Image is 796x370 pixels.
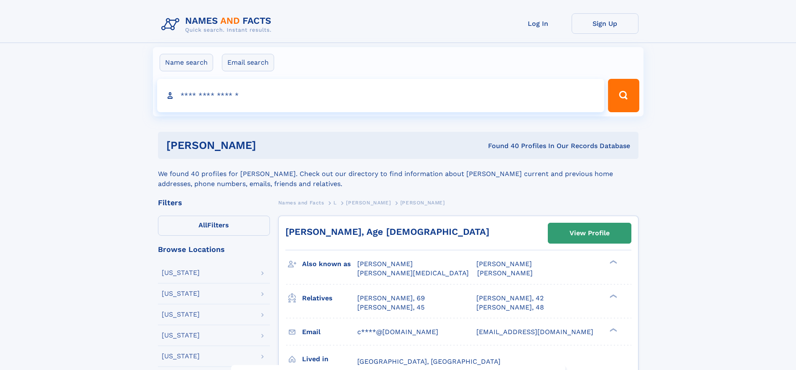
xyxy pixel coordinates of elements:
[162,332,200,339] div: [US_STATE]
[158,199,270,206] div: Filters
[198,221,207,229] span: All
[160,54,213,71] label: Name search
[302,257,357,271] h3: Also known as
[222,54,274,71] label: Email search
[570,224,610,243] div: View Profile
[372,141,630,151] div: Found 40 Profiles In Our Records Database
[158,216,270,236] label: Filters
[476,294,544,303] a: [PERSON_NAME], 42
[162,311,200,318] div: [US_STATE]
[477,269,533,277] span: [PERSON_NAME]
[357,260,413,268] span: [PERSON_NAME]
[302,325,357,339] h3: Email
[572,13,638,34] a: Sign Up
[548,223,631,243] a: View Profile
[158,159,638,189] div: We found 40 profiles for [PERSON_NAME]. Check out our directory to find information about [PERSON...
[608,259,618,265] div: ❯
[302,352,357,366] h3: Lived in
[608,293,618,299] div: ❯
[162,269,200,276] div: [US_STATE]
[158,13,278,36] img: Logo Names and Facts
[162,353,200,360] div: [US_STATE]
[608,79,639,112] button: Search Button
[346,197,391,208] a: [PERSON_NAME]
[357,357,501,365] span: [GEOGRAPHIC_DATA], [GEOGRAPHIC_DATA]
[346,200,391,206] span: [PERSON_NAME]
[278,197,324,208] a: Names and Facts
[166,140,372,151] h1: [PERSON_NAME]
[608,327,618,332] div: ❯
[357,269,469,277] span: [PERSON_NAME][MEDICAL_DATA]
[162,290,200,297] div: [US_STATE]
[158,246,270,253] div: Browse Locations
[400,200,445,206] span: [PERSON_NAME]
[357,303,425,312] a: [PERSON_NAME], 45
[157,79,605,112] input: search input
[476,260,532,268] span: [PERSON_NAME]
[476,328,593,336] span: [EMAIL_ADDRESS][DOMAIN_NAME]
[333,200,337,206] span: L
[357,294,425,303] a: [PERSON_NAME], 69
[302,291,357,305] h3: Relatives
[333,197,337,208] a: L
[285,227,489,237] a: [PERSON_NAME], Age [DEMOGRAPHIC_DATA]
[476,303,544,312] a: [PERSON_NAME], 48
[505,13,572,34] a: Log In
